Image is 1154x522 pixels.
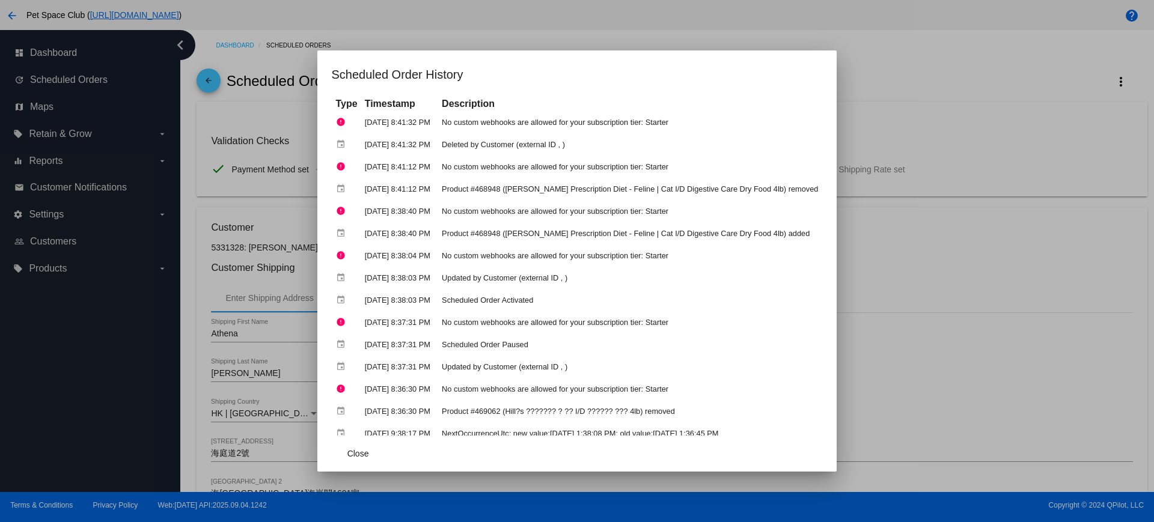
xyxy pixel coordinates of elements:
mat-icon: event [336,291,350,309]
mat-icon: error [336,246,350,265]
td: [DATE] 8:36:30 PM [362,401,438,422]
td: [DATE] 8:41:32 PM [362,112,438,133]
mat-icon: event [336,224,350,243]
td: [DATE] 8:38:40 PM [362,223,438,244]
mat-icon: error [336,157,350,176]
td: [DATE] 8:38:03 PM [362,290,438,311]
span: Close [347,449,369,458]
td: Product #468948 ([PERSON_NAME] Prescription Diet - Feline | Cat I/D Digestive Care Dry Food 4lb) ... [439,178,821,199]
button: Close dialog [332,443,385,464]
td: No custom webhooks are allowed for your subscription tier: Starter [439,112,821,133]
td: Scheduled Order Paused [439,334,821,355]
mat-icon: event [336,424,350,443]
td: No custom webhooks are allowed for your subscription tier: Starter [439,156,821,177]
td: [DATE] 8:37:31 PM [362,334,438,355]
td: [DATE] 8:38:03 PM [362,267,438,288]
mat-icon: event [336,402,350,420]
mat-icon: event [336,180,350,198]
th: Timestamp [362,97,438,111]
td: [DATE] 8:36:30 PM [362,378,438,399]
td: Updated by Customer (external ID , ) [439,267,821,288]
td: Product #469062 (Hill?s ??????? ? ?? I/D ?????? ??? 4lb) removed [439,401,821,422]
td: [DATE] 8:38:40 PM [362,201,438,222]
mat-icon: event [336,135,350,154]
td: [DATE] 8:37:31 PM [362,312,438,333]
td: NextOccurrenceUtc: new value:[DATE] 1:38:08 PM; old value:[DATE] 1:36:45 PM [439,423,821,444]
td: Scheduled Order Activated [439,290,821,311]
td: No custom webhooks are allowed for your subscription tier: Starter [439,245,821,266]
h1: Scheduled Order History [332,65,823,84]
td: Updated by Customer (external ID , ) [439,356,821,377]
td: [DATE] 8:41:12 PM [362,156,438,177]
td: Deleted by Customer (external ID , ) [439,134,821,155]
mat-icon: error [336,313,350,332]
td: No custom webhooks are allowed for your subscription tier: Starter [439,201,821,222]
th: Type [333,97,361,111]
td: Product #468948 ([PERSON_NAME] Prescription Diet - Feline | Cat I/D Digestive Care Dry Food 4lb) ... [439,223,821,244]
td: [DATE] 8:41:12 PM [362,178,438,199]
mat-icon: error [336,202,350,220]
mat-icon: error [336,113,350,132]
mat-icon: error [336,380,350,398]
mat-icon: event [336,269,350,287]
td: [DATE] 8:41:32 PM [362,134,438,155]
mat-icon: event [336,335,350,354]
th: Description [439,97,821,111]
td: [DATE] 8:38:04 PM [362,245,438,266]
td: [DATE] 9:38:17 PM [362,423,438,444]
td: No custom webhooks are allowed for your subscription tier: Starter [439,312,821,333]
td: [DATE] 8:37:31 PM [362,356,438,377]
td: No custom webhooks are allowed for your subscription tier: Starter [439,378,821,399]
mat-icon: event [336,357,350,376]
